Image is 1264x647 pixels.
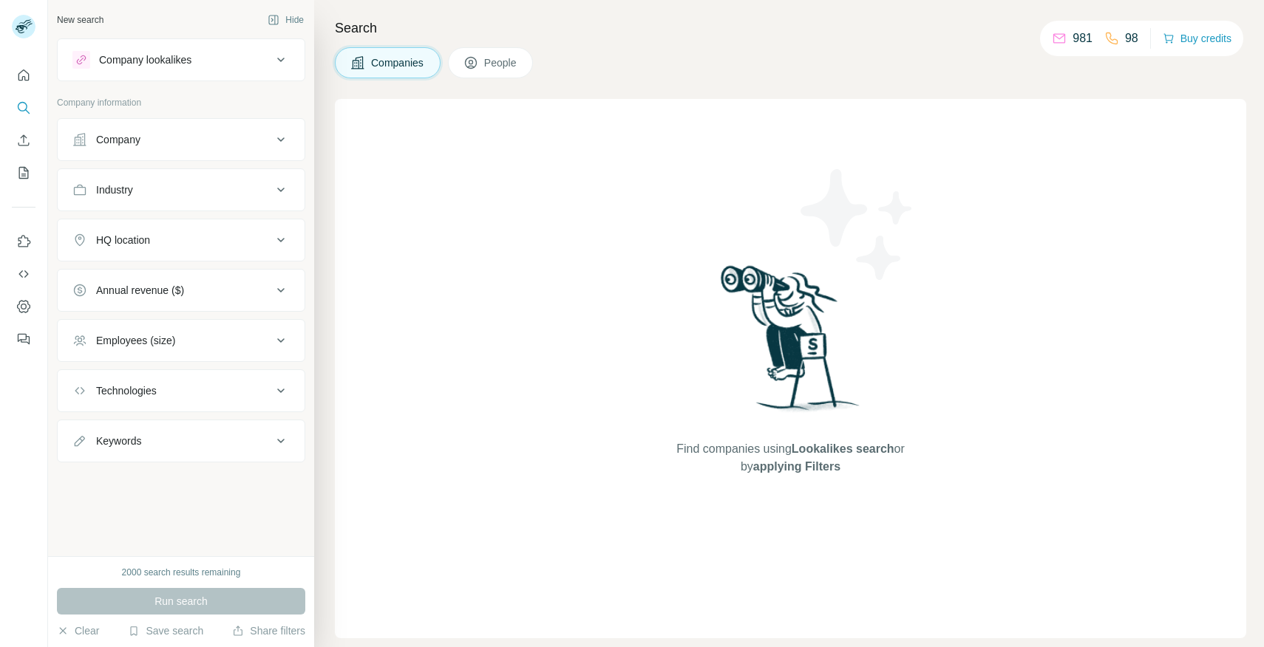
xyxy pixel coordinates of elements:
[96,283,184,298] div: Annual revenue ($)
[12,326,35,352] button: Feedback
[96,132,140,147] div: Company
[672,440,908,476] span: Find companies using or by
[1073,30,1093,47] p: 981
[58,323,305,358] button: Employees (size)
[122,566,241,579] div: 2000 search results remaining
[257,9,314,31] button: Hide
[96,333,175,348] div: Employees (size)
[791,158,924,291] img: Surfe Illustration - Stars
[96,233,150,247] div: HQ location
[753,460,840,473] span: applying Filters
[792,442,894,455] span: Lookalikes search
[371,55,425,70] span: Companies
[12,261,35,287] button: Use Surfe API
[58,373,305,408] button: Technologies
[232,623,305,638] button: Share filters
[12,95,35,121] button: Search
[58,172,305,208] button: Industry
[57,13,103,27] div: New search
[57,623,99,638] button: Clear
[58,42,305,78] button: Company lookalikes
[12,293,35,320] button: Dashboard
[96,182,133,197] div: Industry
[484,55,518,70] span: People
[99,52,191,67] div: Company lookalikes
[96,383,157,398] div: Technologies
[12,62,35,89] button: Quick start
[57,96,305,109] p: Company information
[58,273,305,308] button: Annual revenue ($)
[12,228,35,255] button: Use Surfe on LinkedIn
[96,434,141,448] div: Keywords
[714,261,868,426] img: Surfe Illustration - Woman searching with binoculars
[12,127,35,154] button: Enrich CSV
[12,160,35,186] button: My lists
[1125,30,1138,47] p: 98
[58,423,305,459] button: Keywords
[58,222,305,258] button: HQ location
[128,623,203,638] button: Save search
[335,18,1246,38] h4: Search
[58,122,305,157] button: Company
[1163,28,1231,49] button: Buy credits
